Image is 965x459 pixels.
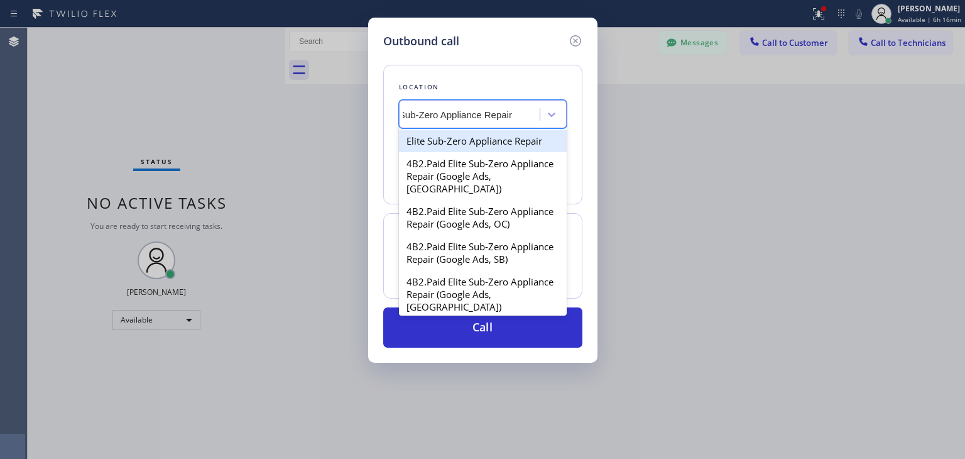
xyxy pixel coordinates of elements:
[399,152,567,200] div: 4B2.Paid Elite Sub-Zero Appliance Repair (Google Ads, [GEOGRAPHIC_DATA])
[399,80,567,94] div: Location
[399,235,567,270] div: 4B2.Paid Elite Sub-Zero Appliance Repair (Google Ads, SB)
[399,200,567,235] div: 4B2.Paid Elite Sub-Zero Appliance Repair (Google Ads, OC)
[383,307,582,348] button: Call
[399,130,567,152] div: Elite Sub-Zero Appliance Repair
[383,33,459,50] h5: Outbound call
[399,270,567,318] div: 4B2.Paid Elite Sub-Zero Appliance Repair (Google Ads, [GEOGRAPHIC_DATA])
